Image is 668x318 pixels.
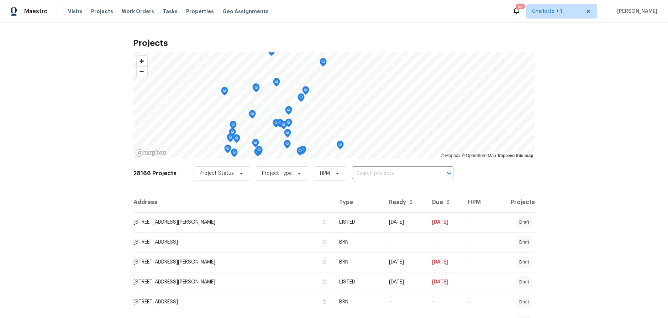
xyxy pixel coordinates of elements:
[133,192,334,212] th: Address
[137,66,147,77] button: Zoom out
[163,9,178,14] span: Tasks
[321,278,328,285] button: Copy Address
[333,292,383,312] td: BRN
[333,232,383,252] td: BRN
[441,153,461,158] a: Mapbox
[284,140,291,151] div: Map marker
[498,153,533,158] a: Improve this map
[224,145,231,156] div: Map marker
[320,58,327,69] div: Map marker
[321,298,328,305] button: Copy Address
[231,148,238,160] div: Map marker
[426,192,462,212] th: Due
[186,8,214,15] span: Properties
[383,192,426,212] th: Ready
[337,141,344,152] div: Map marker
[229,128,236,139] div: Map marker
[516,296,532,308] div: draft
[333,272,383,292] td: LISTED
[302,86,309,97] div: Map marker
[273,119,280,130] div: Map marker
[256,146,263,157] div: Map marker
[222,8,269,15] span: Geo Assignments
[253,84,260,95] div: Map marker
[200,170,234,177] span: Project Status
[614,8,657,15] span: [PERSON_NAME]
[133,170,177,177] h2: 28166 Projects
[296,147,304,158] div: Map marker
[516,236,532,249] div: draft
[516,256,532,269] div: draft
[277,119,284,130] div: Map marker
[462,272,491,292] td: --
[133,232,334,252] td: [STREET_ADDRESS]
[462,292,491,312] td: --
[383,292,426,312] td: --
[133,252,334,272] td: [STREET_ADDRESS][PERSON_NAME]
[135,149,167,157] a: Mapbox homepage
[221,87,228,98] div: Map marker
[321,259,328,265] button: Copy Address
[516,276,532,288] div: draft
[321,219,328,225] button: Copy Address
[333,212,383,232] td: LISTED
[24,8,48,15] span: Maestro
[462,153,496,158] a: OpenStreetMap
[298,93,305,104] div: Map marker
[426,252,462,272] td: [DATE]
[285,119,292,130] div: Map marker
[383,232,426,252] td: --
[462,192,491,212] th: HPM
[491,192,535,212] th: Projects
[137,56,147,66] button: Zoom in
[133,212,334,232] td: [STREET_ADDRESS][PERSON_NAME]
[426,212,462,232] td: [DATE]
[333,252,383,272] td: BRN
[321,239,328,245] button: Copy Address
[383,272,426,292] td: [DATE]
[252,139,259,150] div: Map marker
[249,110,256,121] div: Map marker
[268,47,275,58] div: Map marker
[532,8,581,15] span: Charlotte + 1
[133,40,535,47] h2: Projects
[462,252,491,272] td: --
[284,129,291,140] div: Map marker
[133,272,334,292] td: [STREET_ADDRESS][PERSON_NAME]
[227,134,234,145] div: Map marker
[273,78,280,89] div: Map marker
[426,232,462,252] td: --
[383,212,426,232] td: [DATE]
[280,121,287,132] div: Map marker
[254,148,261,159] div: Map marker
[91,8,113,15] span: Projects
[252,83,259,94] div: Map marker
[133,52,535,159] canvas: Map
[333,192,383,212] th: Type
[133,292,334,312] td: [STREET_ADDRESS]
[122,8,154,15] span: Work Orders
[517,3,524,10] div: 127
[230,121,237,132] div: Map marker
[426,292,462,312] td: --
[352,168,433,179] input: Search projects
[444,168,454,178] button: Open
[233,134,240,145] div: Map marker
[68,8,83,15] span: Visits
[285,106,292,117] div: Map marker
[320,170,330,177] span: HPM
[462,212,491,232] td: --
[516,216,532,229] div: draft
[462,232,491,252] td: --
[299,146,306,157] div: Map marker
[426,272,462,292] td: [DATE]
[137,67,147,77] span: Zoom out
[262,170,292,177] span: Project Type
[383,252,426,272] td: [DATE]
